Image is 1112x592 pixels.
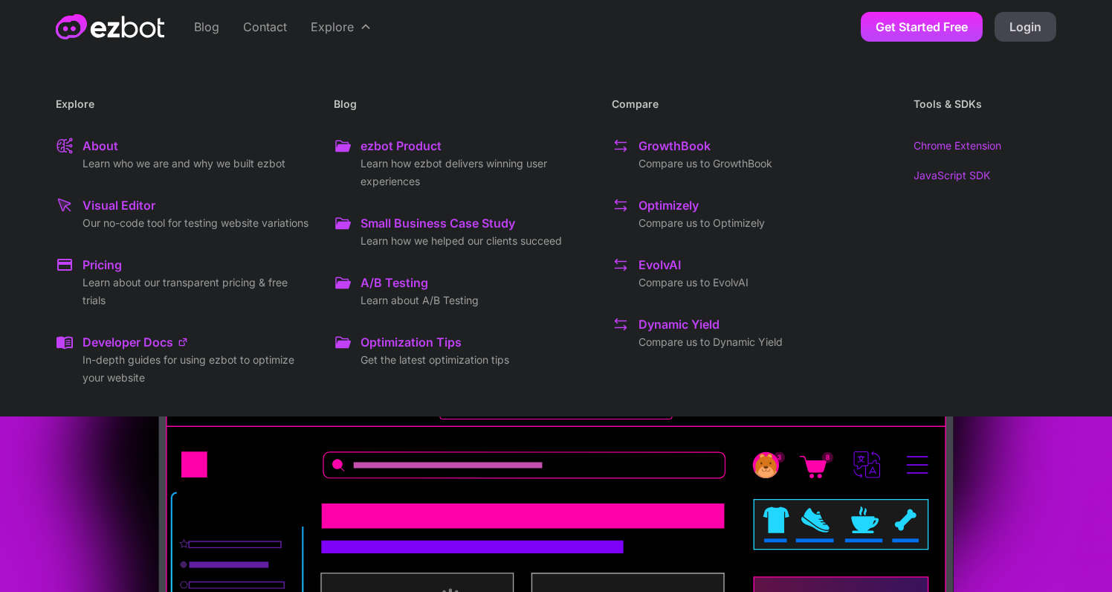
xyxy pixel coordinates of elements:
[56,250,310,315] a: PricingLearn about our transparent pricing & free trials
[639,155,772,173] p: Compare us to GrowthBook
[612,89,866,119] h4: Compare
[612,131,866,178] a: GrowthBookCompare us to GrowthBook
[334,268,588,315] a: A/B TestingLearn about A/B Testing
[639,256,681,274] div: EvolvAI
[914,137,1056,155] a: Chrome Extension
[995,12,1056,42] a: Login
[83,274,310,309] p: Learn about our transparent pricing & free trials
[361,351,509,369] p: Get the latest optimization tips
[56,14,164,39] a: home
[639,214,765,232] p: Compare us to Optimizely
[334,208,588,256] a: Small Business Case StudyLearn how we helped our clients succeed
[83,333,173,351] div: Developer Docs
[361,274,428,292] div: A/B Testing
[56,131,310,178] a: AboutLearn who we are and why we built ezbot
[639,137,711,155] div: GrowthBook
[83,256,122,274] div: Pricing
[361,137,442,155] div: ezbot Product
[361,333,462,351] div: Optimization Tips
[83,214,308,232] p: Our no-code tool for testing website variations
[639,315,720,333] div: Dynamic Yield
[83,351,310,387] p: In-depth guides for using ezbot to optimize your website
[861,12,983,42] a: Get Started Free
[334,89,588,119] h4: Blog
[361,214,515,232] div: Small Business Case Study
[56,327,310,393] a: Developer DocsIn-depth guides for using ezbot to optimize your website
[311,18,354,36] div: Explore
[361,232,562,250] p: Learn how we helped our clients succeed
[914,167,1056,184] a: JavaScript SDK
[83,137,118,155] div: About
[639,333,783,351] p: Compare us to Dynamic Yield
[361,292,479,309] p: Learn about A/B Testing
[914,89,982,119] h4: Tools & SDKs
[56,190,310,238] a: Visual EditorOur no-code tool for testing website variations
[361,155,588,190] p: Learn how ezbot delivers winning user experiences
[612,250,866,297] a: EvolvAICompare us to EvolvAI
[639,274,749,292] p: Compare us to EvolvAI
[56,89,310,119] h4: Explore
[83,155,285,173] p: Learn who we are and why we built ezbot
[639,196,699,214] div: Optimizely
[334,131,588,196] a: ezbot ProductLearn how ezbot delivers winning user experiences
[83,196,155,214] div: Visual Editor
[612,309,866,357] a: Dynamic YieldCompare us to Dynamic Yield
[334,327,588,375] a: Optimization TipsGet the latest optimization tips
[612,190,866,238] a: OptimizelyCompare us to Optimizely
